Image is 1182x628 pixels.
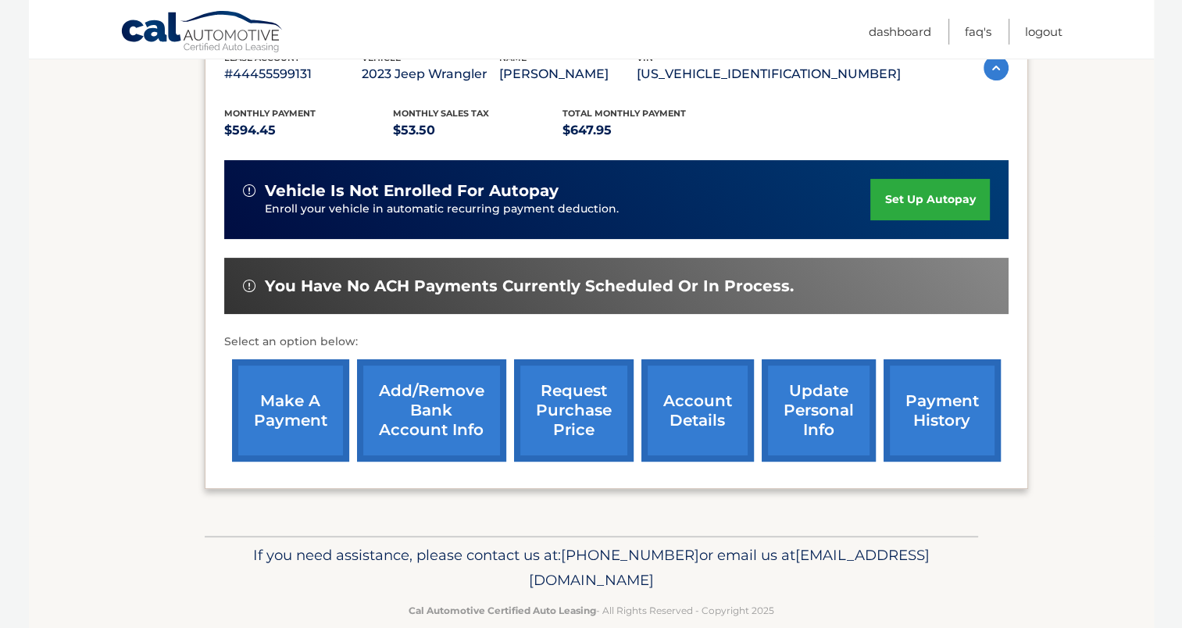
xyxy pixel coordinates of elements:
img: accordion-active.svg [984,55,1009,80]
a: update personal info [762,359,876,462]
p: $594.45 [224,120,394,141]
a: Cal Automotive [120,10,284,55]
span: vehicle is not enrolled for autopay [265,181,559,201]
p: If you need assistance, please contact us at: or email us at [215,543,968,593]
span: Monthly Payment [224,108,316,119]
p: - All Rights Reserved - Copyright 2025 [215,602,968,619]
p: 2023 Jeep Wrangler [362,63,499,85]
p: Select an option below: [224,333,1009,351]
a: payment history [884,359,1001,462]
p: [US_VEHICLE_IDENTIFICATION_NUMBER] [637,63,901,85]
a: set up autopay [870,179,989,220]
span: Monthly sales Tax [393,108,489,119]
p: [PERSON_NAME] [499,63,637,85]
p: Enroll your vehicle in automatic recurring payment deduction. [265,201,871,218]
span: You have no ACH payments currently scheduled or in process. [265,277,794,296]
a: make a payment [232,359,349,462]
a: account details [641,359,754,462]
a: request purchase price [514,359,634,462]
p: $53.50 [393,120,562,141]
a: Add/Remove bank account info [357,359,506,462]
p: #44455599131 [224,63,362,85]
img: alert-white.svg [243,184,255,197]
a: Dashboard [869,19,931,45]
span: Total Monthly Payment [562,108,686,119]
span: [EMAIL_ADDRESS][DOMAIN_NAME] [529,546,930,589]
strong: Cal Automotive Certified Auto Leasing [409,605,596,616]
img: alert-white.svg [243,280,255,292]
p: $647.95 [562,120,732,141]
a: FAQ's [965,19,991,45]
a: Logout [1025,19,1062,45]
span: [PHONE_NUMBER] [561,546,699,564]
